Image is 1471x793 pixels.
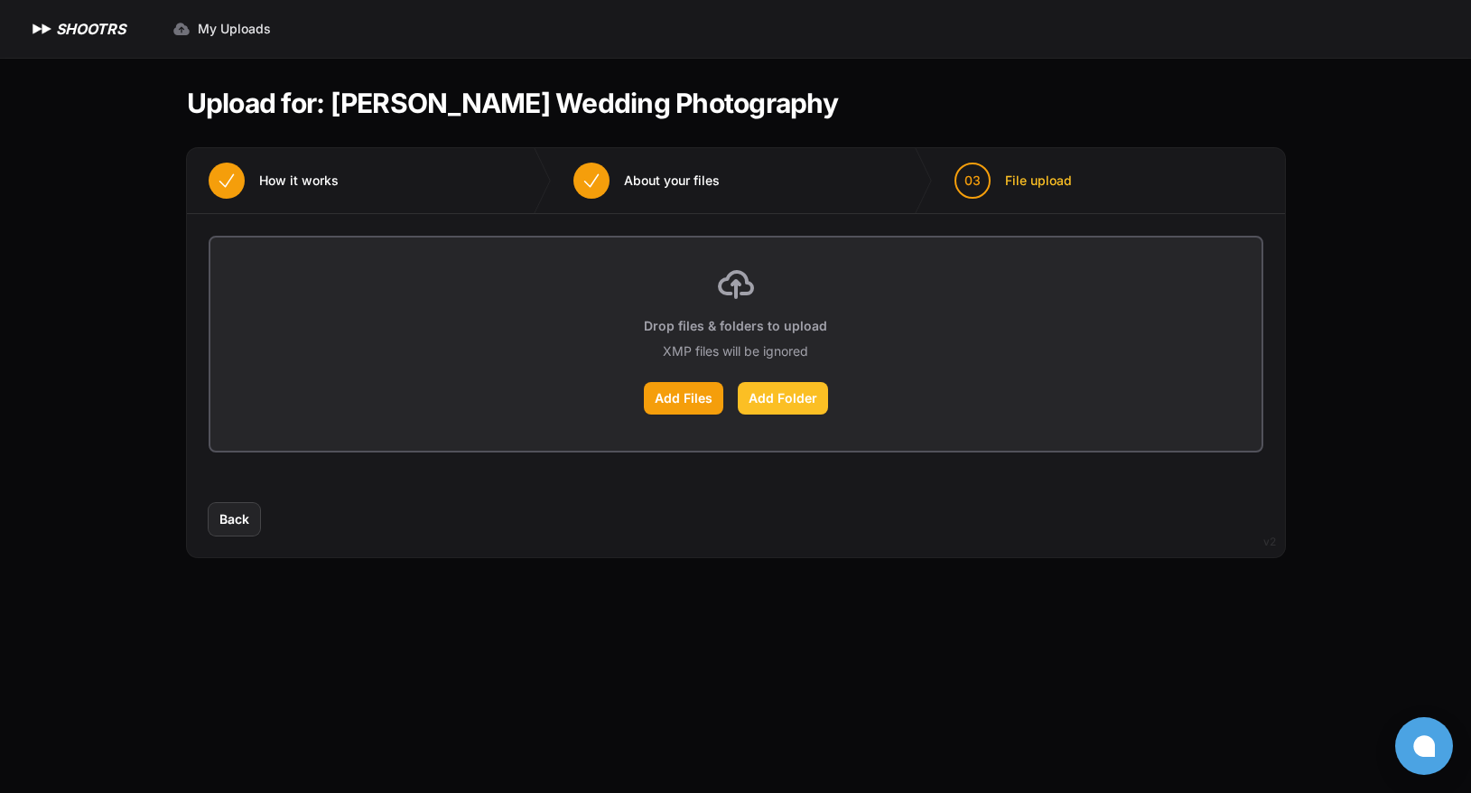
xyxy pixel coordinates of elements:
[219,510,249,528] span: Back
[738,382,828,415] label: Add Folder
[162,13,282,45] a: My Uploads
[644,317,827,335] p: Drop files & folders to upload
[29,18,56,40] img: SHOOTRS
[1395,717,1453,775] button: Open chat window
[187,148,360,213] button: How it works
[29,18,126,40] a: SHOOTRS SHOOTRS
[552,148,741,213] button: About your files
[1005,172,1072,190] span: File upload
[663,342,808,360] p: XMP files will be ignored
[56,18,126,40] h1: SHOOTRS
[964,172,981,190] span: 03
[624,172,720,190] span: About your files
[198,20,271,38] span: My Uploads
[1263,531,1276,553] div: v2
[187,87,838,119] h1: Upload for: [PERSON_NAME] Wedding Photography
[209,503,260,536] button: Back
[644,382,723,415] label: Add Files
[259,172,339,190] span: How it works
[933,148,1094,213] button: 03 File upload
